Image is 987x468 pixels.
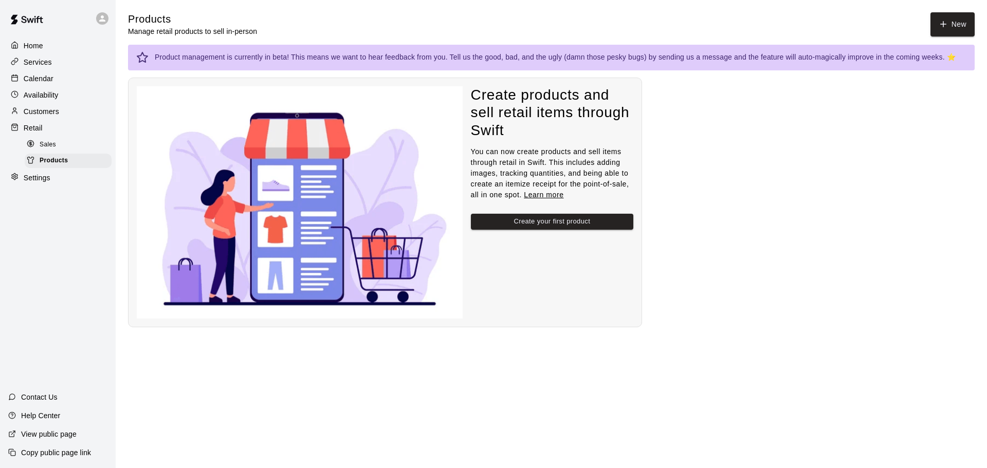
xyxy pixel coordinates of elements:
[8,87,107,103] a: Availability
[24,73,53,84] p: Calendar
[25,138,112,152] div: Sales
[524,191,563,199] a: Learn more
[24,173,50,183] p: Settings
[471,147,629,199] span: You can now create products and sell items through retail in Swift. This includes adding images, ...
[24,106,59,117] p: Customers
[471,214,633,230] button: Create your first product
[21,429,77,439] p: View public page
[8,104,107,119] a: Customers
[24,90,59,100] p: Availability
[128,12,257,26] h5: Products
[128,26,257,36] p: Manage retail products to sell in-person
[25,137,116,153] a: Sales
[930,12,975,36] a: New
[471,86,633,140] h4: Create products and sell retail items through Swift
[21,392,58,402] p: Contact Us
[8,170,107,185] a: Settings
[659,53,732,61] a: sending us a message
[8,38,107,53] a: Home
[25,154,112,168] div: Products
[21,447,91,458] p: Copy public page link
[24,41,43,51] p: Home
[40,140,56,150] span: Sales
[8,120,107,136] a: Retail
[137,86,463,319] img: Nothing to see here
[25,153,116,169] a: Products
[8,71,107,86] a: Calendar
[24,57,52,67] p: Services
[8,54,107,70] a: Services
[40,156,68,166] span: Products
[21,410,60,421] p: Help Center
[155,48,956,67] div: Product management is currently in beta! This means we want to hear feedback from you. Tell us th...
[24,123,43,133] p: Retail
